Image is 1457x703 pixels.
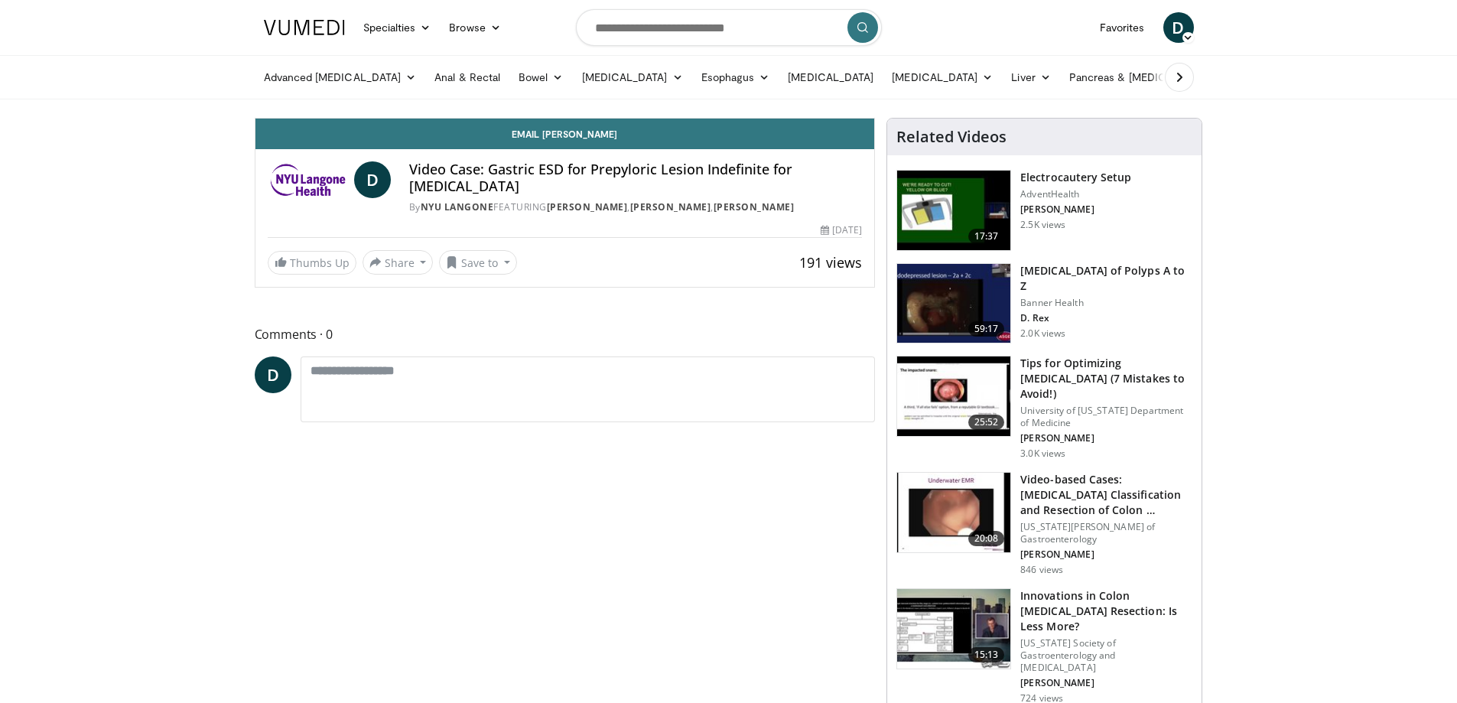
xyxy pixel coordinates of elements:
[255,119,875,149] a: Email [PERSON_NAME]
[1020,219,1065,231] p: 2.5K views
[897,356,1010,436] img: 850778bb-8ad9-4cb4-ad3c-34ed2ae53136.150x105_q85_crop-smart_upscale.jpg
[1020,356,1192,402] h3: Tips for Optimizing [MEDICAL_DATA] (7 Mistakes to Avoid!)
[799,253,862,272] span: 191 views
[1020,448,1065,460] p: 3.0K views
[573,62,692,93] a: [MEDICAL_DATA]
[1002,62,1059,93] a: Liver
[268,161,348,198] img: NYU Langone
[821,223,862,237] div: [DATE]
[897,589,1010,669] img: 00375eaf-9f63-4424-90ac-8fdd2abfb4f2.150x105_q85_crop-smart_upscale.jpg
[692,62,779,93] a: Esophagus
[255,356,291,393] a: D
[255,324,876,344] span: Comments 0
[547,200,628,213] a: [PERSON_NAME]
[968,647,1005,662] span: 15:13
[1091,12,1154,43] a: Favorites
[264,20,345,35] img: VuMedi Logo
[509,62,572,93] a: Bowel
[896,170,1192,251] a: 17:37 Electrocautery Setup AdventHealth [PERSON_NAME] 2.5K views
[714,200,795,213] a: [PERSON_NAME]
[1163,12,1194,43] a: D
[268,251,356,275] a: Thumbs Up
[896,263,1192,344] a: 59:17 [MEDICAL_DATA] of Polyps A to Z Banner Health D. Rex 2.0K views
[883,62,1002,93] a: [MEDICAL_DATA]
[409,200,862,214] div: By FEATURING , ,
[1020,405,1192,429] p: University of [US_STATE] Department of Medicine
[1020,263,1192,294] h3: [MEDICAL_DATA] of Polyps A to Z
[1020,170,1131,185] h3: Electrocautery Setup
[425,62,509,93] a: Anal & Rectal
[354,161,391,198] a: D
[354,12,441,43] a: Specialties
[421,200,494,213] a: NYU Langone
[576,9,882,46] input: Search topics, interventions
[1020,432,1192,444] p: [PERSON_NAME]
[896,128,1007,146] h4: Related Videos
[1060,62,1239,93] a: Pancreas & [MEDICAL_DATA]
[897,264,1010,343] img: bf168eeb-0ca8-416e-a810-04a26ed65824.150x105_q85_crop-smart_upscale.jpg
[896,356,1192,460] a: 25:52 Tips for Optimizing [MEDICAL_DATA] (7 Mistakes to Avoid!) University of [US_STATE] Departme...
[1020,312,1192,324] p: D. Rex
[897,171,1010,250] img: fad971be-1e1b-4bee-8d31-3c0c22ccf592.150x105_q85_crop-smart_upscale.jpg
[896,472,1192,576] a: 20:08 Video-based Cases: [MEDICAL_DATA] Classification and Resection of Colon … [US_STATE][PERSON...
[897,473,1010,552] img: 4f53482c-9876-43a2-94d4-37d397755828.150x105_q85_crop-smart_upscale.jpg
[409,161,862,194] h4: Video Case: Gastric ESD for Prepyloric Lesion Indefinite for [MEDICAL_DATA]
[1020,188,1131,200] p: AdventHealth
[968,531,1005,546] span: 20:08
[363,250,434,275] button: Share
[1020,327,1065,340] p: 2.0K views
[1020,637,1192,674] p: [US_STATE] Society of Gastroenterology and [MEDICAL_DATA]
[1020,548,1192,561] p: [PERSON_NAME]
[1020,203,1131,216] p: [PERSON_NAME]
[968,321,1005,337] span: 59:17
[255,62,426,93] a: Advanced [MEDICAL_DATA]
[1020,677,1192,689] p: [PERSON_NAME]
[440,12,510,43] a: Browse
[439,250,517,275] button: Save to
[1020,521,1192,545] p: [US_STATE][PERSON_NAME] of Gastroenterology
[968,415,1005,430] span: 25:52
[968,229,1005,244] span: 17:37
[1020,472,1192,518] h3: Video-based Cases: [MEDICAL_DATA] Classification and Resection of Colon …
[1020,588,1192,634] h3: Innovations in Colon [MEDICAL_DATA] Resection: Is Less More?
[1020,564,1063,576] p: 846 views
[630,200,711,213] a: [PERSON_NAME]
[779,62,883,93] a: [MEDICAL_DATA]
[1020,297,1192,309] p: Banner Health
